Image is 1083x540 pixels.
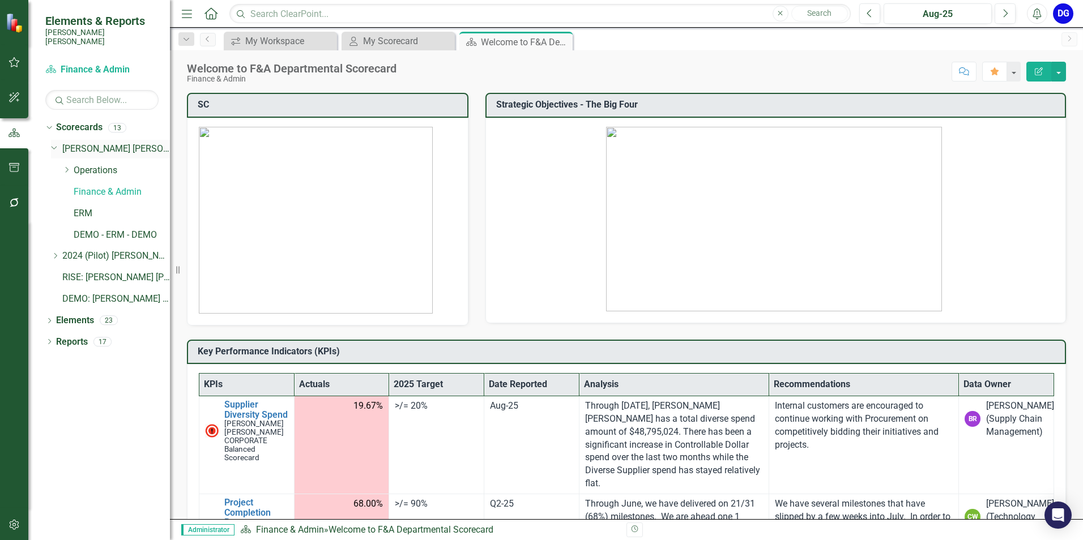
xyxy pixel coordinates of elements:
h3: Key Performance Indicators (KPIs) [198,346,1059,357]
input: Search ClearPoint... [229,4,851,24]
div: Aug-25 [490,400,573,413]
img: ClearPoint Strategy [6,13,25,33]
span: Administrator [181,524,234,535]
td: Double-Click to Edit [959,396,1054,494]
a: [PERSON_NAME] [PERSON_NAME] CORPORATE Balanced Scorecard [62,143,170,156]
a: RISE: [PERSON_NAME] [PERSON_NAME] Recognizing Innovation, Safety and Excellence [62,271,170,284]
div: My Scorecard [363,34,452,48]
div: Welcome to F&A Departmental Scorecard [187,62,396,75]
a: Finance & Admin [74,186,170,199]
a: DEMO: [PERSON_NAME] [PERSON_NAME] Corporate Scorecard (Copied [DATE]) [62,293,170,306]
a: Reports [56,336,88,349]
input: Search Below... [45,90,159,110]
td: Double-Click to Edit [769,396,958,494]
a: Supplier Diversity Spend [224,400,288,419]
div: [PERSON_NAME] (Technology Services) [986,498,1054,537]
span: Search [807,8,832,18]
td: Double-Click to Edit Right Click for Context Menu [199,396,295,494]
span: [PERSON_NAME] [PERSON_NAME] CORPORATE Balanced Scorecard [224,419,284,462]
button: Aug-25 [884,3,992,24]
div: 17 [93,337,112,346]
span: Elements & Reports [45,14,159,28]
h3: SC [198,100,462,110]
a: DEMO - ERM - DEMO [74,229,170,242]
div: Q2-25 [490,498,573,511]
div: Welcome to F&A Departmental Scorecard [329,524,493,535]
a: My Scorecard [344,34,452,48]
a: Finance & Admin [45,63,159,76]
div: Open Intercom Messenger [1044,502,1072,529]
button: Search [791,6,848,22]
img: Below MIN Target [205,424,219,438]
button: DG [1053,3,1073,24]
h3: Strategic Objectives - The Big Four [496,100,1059,110]
div: 23 [100,316,118,325]
a: Finance & Admin [256,524,324,535]
a: Elements [56,314,94,327]
a: 2024 (Pilot) [PERSON_NAME] [PERSON_NAME] Corporate Scorecard [62,250,170,263]
small: [PERSON_NAME] [PERSON_NAME] [45,28,159,46]
div: [PERSON_NAME] (Supply Chain Management) [986,400,1054,439]
span: >/= 90% [395,498,428,509]
a: ERM [74,207,170,220]
div: CW [965,509,980,525]
span: >/= 20% [395,400,428,411]
div: BR [965,411,980,427]
div: Welcome to F&A Departmental Scorecard [481,35,570,49]
a: Scorecards [56,121,103,134]
a: Operations [74,164,170,177]
div: 13 [108,123,126,132]
p: We have several milestones that have slipped by a few weeks into July. In order to improve perfor... [775,498,953,537]
p: Through [DATE], [PERSON_NAME] [PERSON_NAME] has a total diverse spend amount of $48,795,024. Ther... [585,400,763,490]
td: Double-Click to Edit [389,396,484,494]
div: » [240,524,618,537]
td: Double-Click to Edit [579,396,769,494]
div: Finance & Admin [187,75,396,83]
span: 19.67% [353,400,383,413]
a: My Workspace [227,34,334,48]
div: Aug-25 [888,7,988,21]
p: Internal customers are encouraged to continue working with Procurement on competitively bidding t... [775,400,953,451]
div: My Workspace [245,34,334,48]
span: 68.00% [353,498,383,511]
